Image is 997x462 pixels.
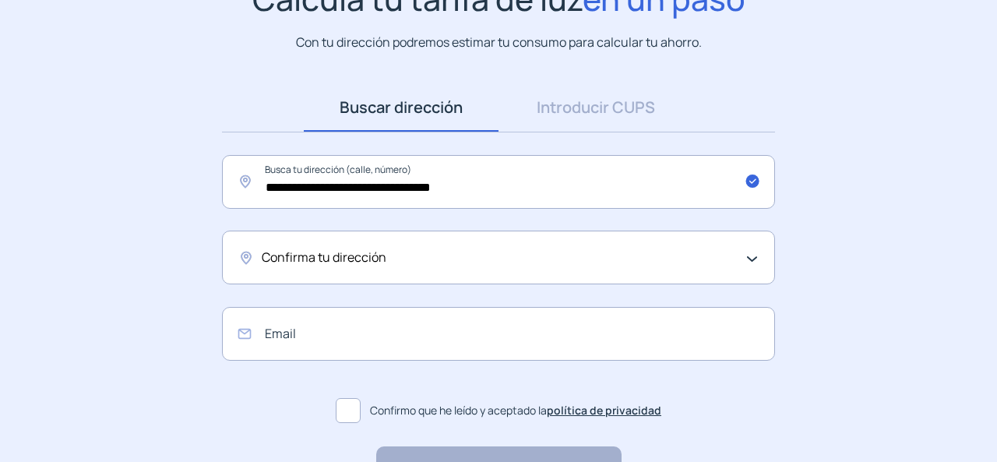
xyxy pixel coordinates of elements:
[370,402,661,419] span: Confirmo que he leído y aceptado la
[498,83,693,132] a: Introducir CUPS
[296,33,702,52] p: Con tu dirección podremos estimar tu consumo para calcular tu ahorro.
[304,83,498,132] a: Buscar dirección
[262,248,386,268] span: Confirma tu dirección
[547,403,661,418] a: política de privacidad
